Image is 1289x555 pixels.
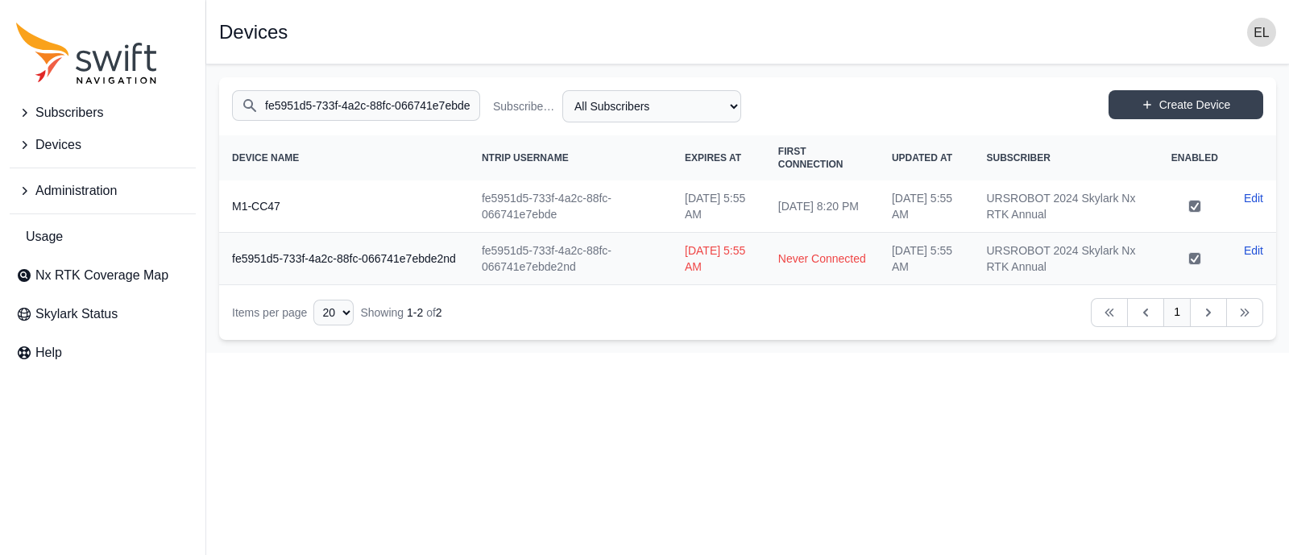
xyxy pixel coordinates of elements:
[35,103,103,122] span: Subscribers
[1244,242,1263,259] a: Edit
[10,221,196,253] a: Usage
[219,180,469,233] th: M1-CC47
[35,343,62,362] span: Help
[778,146,843,170] span: First Connection
[1163,298,1191,327] a: 1
[35,181,117,201] span: Administration
[10,97,196,129] button: Subscribers
[407,306,423,319] span: 1 - 2
[765,233,879,285] td: Never Connected
[892,152,952,164] span: Updated At
[35,266,168,285] span: Nx RTK Coverage Map
[879,233,974,285] td: [DATE] 5:55 AM
[232,306,307,319] span: Items per page
[35,135,81,155] span: Devices
[10,298,196,330] a: Skylark Status
[1109,90,1263,119] a: Create Device
[469,233,672,285] td: fe5951d5-733f-4a2c-88fc-066741e7ebde2nd
[219,233,469,285] th: fe5951d5-733f-4a2c-88fc-066741e7ebde2nd
[10,337,196,369] a: Help
[1247,18,1276,47] img: user photo
[469,180,672,233] td: fe5951d5-733f-4a2c-88fc-066741e7ebde
[360,304,441,321] div: Showing of
[672,233,765,285] td: [DATE] 5:55 AM
[1244,190,1263,206] a: Edit
[562,90,741,122] select: Subscriber
[10,175,196,207] button: Administration
[26,227,63,246] span: Usage
[219,135,469,180] th: Device Name
[469,135,672,180] th: NTRIP Username
[765,180,879,233] td: [DATE] 8:20 PM
[219,285,1276,340] nav: Table navigation
[219,23,288,42] h1: Devices
[10,259,196,292] a: Nx RTK Coverage Map
[35,304,118,324] span: Skylark Status
[313,300,354,325] select: Display Limit
[436,306,442,319] span: 2
[493,98,556,114] label: Subscriber Name
[879,180,974,233] td: [DATE] 5:55 AM
[974,180,1158,233] td: URSROBOT 2024 Skylark Nx RTK Annual
[974,233,1158,285] td: URSROBOT 2024 Skylark Nx RTK Annual
[10,129,196,161] button: Devices
[685,152,741,164] span: Expires At
[974,135,1158,180] th: Subscriber
[672,180,765,233] td: [DATE] 5:55 AM
[1158,135,1231,180] th: Enabled
[232,90,480,121] input: Search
